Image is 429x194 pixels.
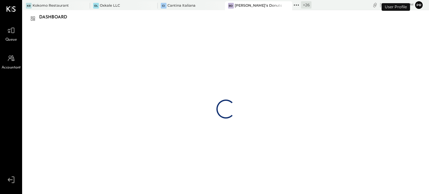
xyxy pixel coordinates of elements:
div: + 26 [301,1,311,9]
div: [PERSON_NAME]’s Donuts [235,3,282,8]
div: BD [228,3,234,9]
span: 1 : 16 [395,2,407,8]
span: pm [408,3,414,7]
div: Oxkale LLC [100,3,120,8]
div: User Profile [382,3,410,11]
span: Queue [5,37,17,43]
button: Pr [415,1,423,9]
div: [DATE] [380,2,414,8]
div: KR [26,3,32,9]
div: Cantina Italiana [167,3,196,8]
div: Dashboard [39,12,74,23]
a: Accountant [0,52,22,71]
div: CI [161,3,166,9]
div: Kokomo Restaurant [33,3,69,8]
a: Queue [0,24,22,43]
div: copy link [372,2,378,8]
span: Accountant [2,65,21,71]
div: OL [93,3,99,9]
